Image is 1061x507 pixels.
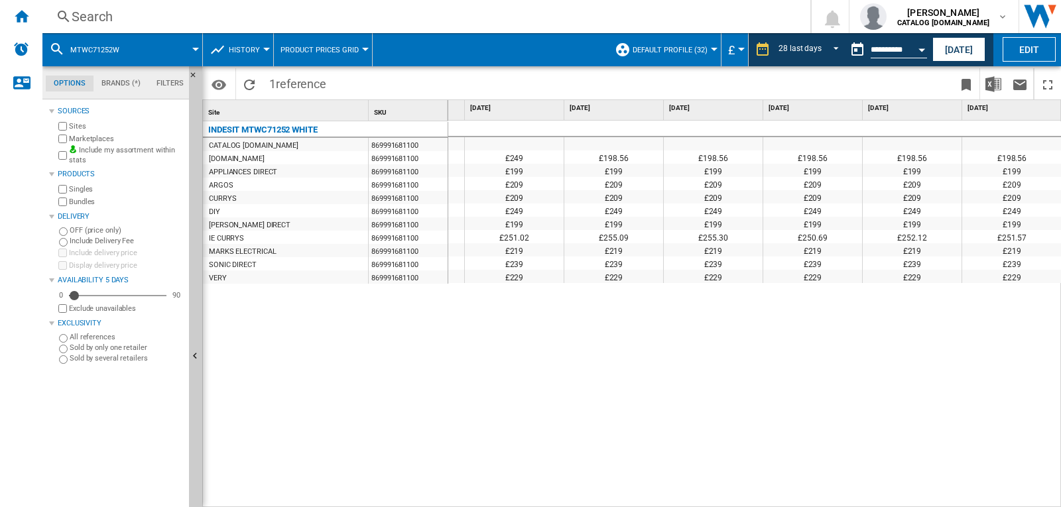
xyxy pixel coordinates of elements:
[69,145,77,153] img: mysite-bg-18x18.png
[263,68,333,96] span: 1
[209,258,257,272] div: SONIC DIRECT
[465,230,564,243] div: £251.02
[564,230,663,243] div: £255.09
[564,150,663,164] div: £198.56
[863,164,962,177] div: £199
[766,100,862,117] div: [DATE]
[953,68,979,99] button: Bookmark this report
[70,343,184,353] label: Sold by only one retailer
[58,147,67,164] input: Include my assortment within stats
[897,6,989,19] span: [PERSON_NAME]
[49,33,196,66] div: MTWC71252W
[465,203,564,217] div: £249
[763,190,862,203] div: £209
[369,151,448,164] div: 869991681100
[844,33,930,66] div: This report is based on a date in the past.
[70,236,184,246] label: Include Delivery Fee
[369,231,448,244] div: 869991681100
[209,219,290,232] div: [PERSON_NAME] DIRECT
[868,103,959,113] span: [DATE]
[59,238,68,247] input: Include Delivery Fee
[728,43,735,57] span: £
[58,185,67,194] input: Singles
[860,3,887,30] img: profile.jpg
[863,203,962,217] div: £249
[564,177,663,190] div: £209
[465,164,564,177] div: £199
[779,44,822,53] div: 28 last days
[897,19,989,27] b: CATALOG [DOMAIN_NAME]
[58,249,67,257] input: Include delivery price
[664,256,763,270] div: £239
[209,152,265,166] div: [DOMAIN_NAME]
[209,166,277,179] div: APPLIANCES DIRECT
[369,164,448,178] div: 869991681100
[209,232,244,245] div: IE CURRYS
[564,190,663,203] div: £209
[863,190,962,203] div: £209
[208,109,219,116] span: Site
[369,270,448,284] div: 869991681100
[209,272,227,285] div: VERY
[69,304,184,313] label: Exclude unavailables
[209,179,233,192] div: ARGOS
[763,177,862,190] div: £209
[56,290,66,300] div: 0
[369,191,448,204] div: 869991681100
[369,217,448,231] div: 869991681100
[863,270,962,283] div: £229
[763,230,862,243] div: £250.69
[281,33,365,66] button: Product prices grid
[58,261,67,270] input: Display delivery price
[72,7,776,26] div: Search
[70,46,119,54] span: MTWC71252W
[664,203,763,217] div: £249
[69,248,184,258] label: Include delivery price
[58,275,184,286] div: Availability 5 Days
[206,72,232,96] button: Options
[465,243,564,256] div: £219
[664,230,763,243] div: £255.30
[615,33,714,66] div: Default profile (32)
[664,243,763,256] div: £219
[465,177,564,190] div: £209
[863,217,962,230] div: £199
[664,150,763,164] div: £198.56
[980,68,1007,99] button: Download in Excel
[69,134,184,144] label: Marketplaces
[863,256,962,270] div: £239
[59,334,68,343] input: All references
[229,46,260,54] span: History
[149,76,192,91] md-tab-item: Filters
[763,203,862,217] div: £249
[59,345,68,353] input: Sold by only one retailer
[664,270,763,283] div: £229
[465,270,564,283] div: £229
[369,204,448,217] div: 869991681100
[69,197,184,207] label: Bundles
[763,270,862,283] div: £229
[844,36,871,63] button: md-calendar
[369,178,448,191] div: 869991681100
[59,227,68,236] input: OFF (price only)
[236,68,263,99] button: Reload
[209,139,298,152] div: CATALOG [DOMAIN_NAME]
[58,106,184,117] div: Sources
[58,197,67,206] input: Bundles
[570,103,660,113] span: [DATE]
[46,76,94,91] md-tab-item: Options
[209,245,276,258] div: MARKS ELECTRICAL
[763,164,862,177] div: £199
[863,230,962,243] div: £252.12
[863,243,962,256] div: £219
[985,76,1001,92] img: excel-24x24.png
[666,100,763,117] div: [DATE]
[763,217,862,230] div: £199
[465,217,564,230] div: £199
[564,256,663,270] div: £239
[281,46,359,54] span: Product prices grid
[728,33,741,66] div: £
[276,77,326,91] span: reference
[470,103,561,113] span: [DATE]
